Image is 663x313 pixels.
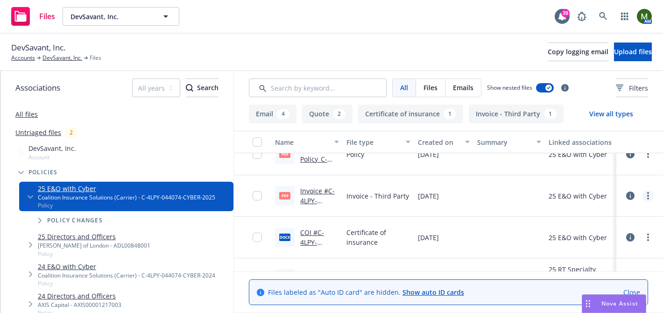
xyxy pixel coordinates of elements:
[549,233,607,242] div: 25 E&O with Cyber
[544,109,557,119] div: 1
[402,288,464,297] a: Show auto ID cards
[642,190,654,201] a: more
[549,137,613,147] div: Linked associations
[275,137,329,147] div: Name
[38,250,150,258] span: Policy
[249,105,296,123] button: Email
[38,279,215,287] span: Policy
[90,54,101,62] span: Files
[637,9,652,24] img: photo
[572,7,591,26] a: Report a Bug
[63,7,179,26] button: DevSavant, Inc.
[582,295,594,313] div: Drag to move
[11,54,35,62] a: Accounts
[487,84,532,92] span: Show nested files
[418,191,439,201] span: [DATE]
[71,12,151,21] span: DevSavant, Inc.
[358,105,463,123] button: Certificate of insurance
[186,79,219,97] div: Search
[614,43,652,61] button: Upload files
[15,110,38,119] a: All files
[453,83,473,92] span: Emails
[38,291,121,301] a: 24 Directors and Officers
[15,82,60,94] span: Associations
[561,9,570,17] div: 39
[418,149,439,159] span: [DATE]
[186,84,193,92] svg: Search
[616,78,648,97] button: Filters
[629,83,648,93] span: Filters
[38,184,215,193] a: 25 E&O with Cyber
[346,149,364,159] span: Policy
[253,233,262,242] input: Toggle Row Selected
[346,191,409,201] span: Invoice - Third Party
[7,3,59,29] a: Files
[279,150,290,157] span: pdf
[186,78,219,97] button: SearchSearch
[38,271,215,279] div: Coalition Insurance Solutions (Carrier) - C-4LPY-044074-CYBER-2024
[469,105,564,123] button: Invoice - Third Party
[302,105,353,123] button: Quote
[38,262,215,271] a: 24 E&O with Cyber
[614,47,652,56] span: Upload files
[300,228,331,276] a: COI #C-4LPY-044074-CYBER-2025.docx
[548,43,608,61] button: Copy logging email
[38,201,215,209] span: Policy
[594,7,613,26] a: Search
[38,232,150,242] a: 25 Directors and Officers
[418,233,439,242] span: [DATE]
[253,191,262,200] input: Toggle Row Selected
[549,191,607,201] div: 25 E&O with Cyber
[444,109,456,119] div: 1
[28,170,58,175] span: Policies
[65,127,78,138] div: 2
[28,143,76,153] span: DevSavant, Inc.
[42,54,82,62] a: DevSavant, Inc.
[616,83,648,93] span: Filters
[346,137,400,147] div: File type
[545,131,616,153] button: Linked associations
[400,83,408,92] span: All
[38,193,215,201] div: Coalition Insurance Solutions (Carrier) - C-4LPY-044074-CYBER-2025
[418,137,459,147] div: Created on
[279,234,290,241] span: docx
[300,186,335,235] a: Invoice #C-4LPY-044074-CYBER-2025.PDF
[601,299,638,307] span: Nova Assist
[582,294,646,313] button: Nova Assist
[279,192,290,199] span: PDF
[477,137,531,147] div: Summary
[343,131,414,153] button: File type
[549,264,613,294] div: 25 RT Specialty Insurance Services, LLC (RSG Specialty, LLC)
[253,149,262,159] input: Toggle Row Selected
[333,109,346,119] div: 2
[38,301,121,309] div: AXIS Capital - AXIS00001217003
[38,242,150,249] div: [PERSON_NAME] of London - ADL00848001
[642,149,654,160] a: more
[249,78,387,97] input: Search by keyword...
[423,83,437,92] span: Files
[271,131,343,153] button: Name
[277,109,289,119] div: 4
[39,13,55,20] span: Files
[414,131,473,153] button: Created on
[346,228,410,247] span: Certificate of insurance
[549,149,607,159] div: 25 E&O with Cyber
[253,137,262,147] input: Select all
[548,47,608,56] span: Copy logging email
[615,7,634,26] a: Switch app
[473,131,545,153] button: Summary
[574,105,648,123] button: View all types
[11,42,65,54] span: DevSavant, Inc.
[15,128,61,137] a: Untriaged files
[28,153,76,161] span: Account
[642,232,654,243] a: more
[623,287,640,297] a: Close
[47,218,103,223] span: Policy changes
[268,287,464,297] span: Files labeled as "Auto ID card" are hidden.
